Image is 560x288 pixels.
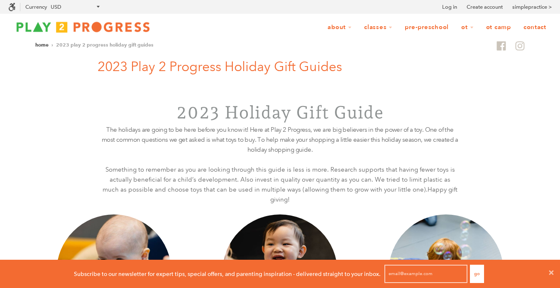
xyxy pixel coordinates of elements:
[322,20,357,35] a: About
[101,165,459,204] p: Something to remember as you are looking through this guide is less is more. Research supports th...
[384,265,467,283] input: email@example.com
[481,20,516,35] a: OT Camp
[25,4,47,10] label: Currency
[35,41,154,49] nav: breadcrumbs
[512,3,552,11] a: simplepractice >
[470,265,484,283] button: Go
[37,100,523,125] h3: 2023 Holiday Gift Guide
[56,42,154,48] span: 2023 Play 2 Progress Holiday Gift Guides
[98,58,342,74] a: 2023 Play 2 Progress Holiday Gift Guides
[399,20,454,35] a: Pre-Preschool
[8,19,158,35] img: Play2Progress logo
[456,20,479,35] a: OT
[359,20,398,35] a: Classes
[518,20,552,35] a: Contact
[74,269,381,278] p: Subscribe to our newsletter for expert tips, special offers, and parenting inspiration - delivere...
[467,3,503,11] a: Create account
[102,126,458,153] span: The holidays are going to be here before you know it! Here at Play 2 Progress, we are big believe...
[35,42,49,48] a: Home
[51,42,53,48] span: ›
[442,3,457,11] a: Log in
